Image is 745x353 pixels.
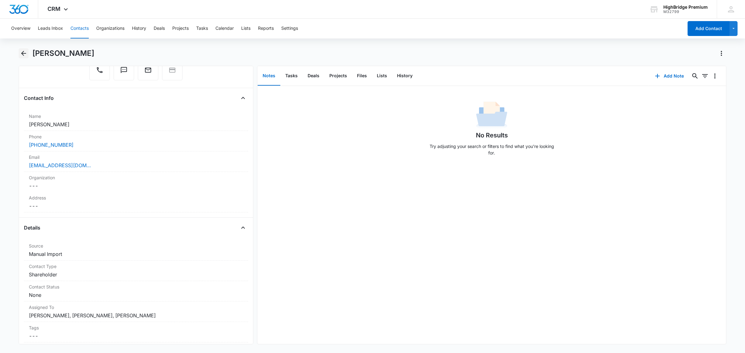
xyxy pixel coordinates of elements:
[29,284,243,290] label: Contact Status
[70,19,89,38] button: Contacts
[29,250,243,258] dd: Manual Import
[649,69,690,83] button: Add Note
[24,261,248,281] div: Contact TypeShareholder
[24,151,248,172] div: Email[EMAIL_ADDRESS][DOMAIN_NAME]
[19,48,29,58] button: Back
[138,69,158,75] a: Email
[29,133,243,140] label: Phone
[663,5,708,10] div: account name
[132,19,146,38] button: History
[24,322,248,342] div: Tags---
[29,141,74,149] a: [PHONE_NUMBER]
[324,66,352,86] button: Projects
[392,66,418,86] button: History
[11,19,30,38] button: Overview
[29,312,243,319] dd: [PERSON_NAME], [PERSON_NAME], [PERSON_NAME]
[281,19,298,38] button: Settings
[258,19,274,38] button: Reports
[154,19,165,38] button: Deals
[690,71,700,81] button: Search...
[352,66,372,86] button: Files
[24,94,54,102] h4: Contact Info
[700,71,710,81] button: Filters
[663,10,708,14] div: account id
[688,21,729,36] button: Add Contact
[24,172,248,192] div: Organization---
[38,19,63,38] button: Leads Inbox
[29,324,243,331] label: Tags
[114,69,134,75] a: Text
[172,19,189,38] button: Projects
[89,69,110,75] a: Call
[427,143,557,156] p: Try adjusting your search or filters to find what you’re looking for.
[29,304,243,311] label: Assigned To
[32,49,94,58] h1: [PERSON_NAME]
[29,263,243,270] label: Contact Type
[29,121,243,128] dd: [PERSON_NAME]
[24,131,248,151] div: Phone[PHONE_NUMBER]
[29,174,243,181] label: Organization
[47,6,61,12] span: CRM
[196,19,208,38] button: Tasks
[24,240,248,261] div: SourceManual Import
[24,302,248,322] div: Assigned To[PERSON_NAME], [PERSON_NAME], [PERSON_NAME]
[476,131,508,140] h1: No Results
[29,271,243,278] dd: Shareholder
[89,60,110,80] button: Call
[29,332,243,340] dd: ---
[114,60,134,80] button: Text
[372,66,392,86] button: Lists
[24,224,40,231] h4: Details
[29,291,243,299] dd: None
[215,19,234,38] button: Calendar
[29,113,243,119] label: Name
[29,194,243,201] label: Address
[258,66,280,86] button: Notes
[29,154,243,160] label: Email
[710,71,720,81] button: Overflow Menu
[29,162,91,169] a: [EMAIL_ADDRESS][DOMAIN_NAME]
[24,192,248,212] div: Address---
[303,66,324,86] button: Deals
[29,202,243,210] dd: ---
[138,60,158,80] button: Email
[29,182,243,190] dd: ---
[24,281,248,302] div: Contact StatusNone
[280,66,303,86] button: Tasks
[238,93,248,103] button: Close
[476,100,507,131] img: No Data
[96,19,124,38] button: Organizations
[29,243,243,249] label: Source
[24,110,248,131] div: Name[PERSON_NAME]
[716,48,726,58] button: Actions
[238,223,248,233] button: Close
[241,19,251,38] button: Lists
